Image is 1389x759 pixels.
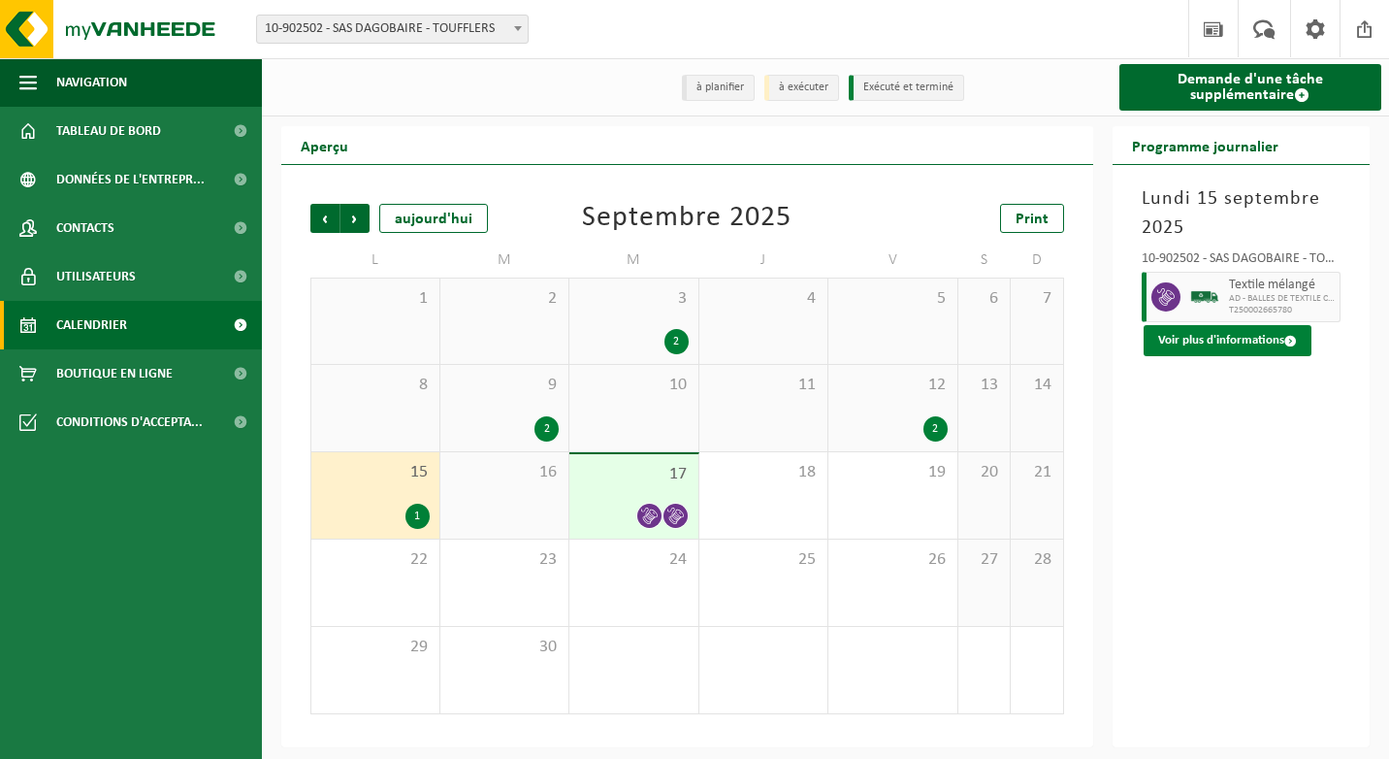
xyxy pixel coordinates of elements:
[321,375,430,396] span: 8
[582,204,791,233] div: Septembre 2025
[699,243,829,278] td: J
[281,126,368,164] h2: Aperçu
[579,464,689,485] span: 17
[321,549,430,571] span: 22
[310,243,440,278] td: L
[958,243,1011,278] td: S
[310,204,339,233] span: Précédent
[709,288,819,310] span: 4
[1011,243,1063,278] td: D
[256,15,529,44] span: 10-902502 - SAS DAGOBAIRE - TOUFFLERS
[450,462,560,483] span: 16
[450,288,560,310] span: 2
[968,288,1000,310] span: 6
[838,462,948,483] span: 19
[579,549,689,571] span: 24
[1142,252,1341,272] div: 10-902502 - SAS DAGOBAIRE - TOUFFLERS
[1000,204,1064,233] a: Print
[56,155,205,204] span: Données de l'entrepr...
[440,243,570,278] td: M
[923,416,948,442] div: 2
[1229,305,1336,316] span: T250002665780
[56,301,127,349] span: Calendrier
[664,329,689,354] div: 2
[56,204,114,252] span: Contacts
[968,375,1000,396] span: 13
[838,375,948,396] span: 12
[257,16,528,43] span: 10-902502 - SAS DAGOBAIRE - TOUFFLERS
[1020,462,1052,483] span: 21
[340,204,370,233] span: Suivant
[709,549,819,571] span: 25
[838,288,948,310] span: 5
[1144,325,1311,356] button: Voir plus d'informations
[534,416,559,442] div: 2
[56,107,161,155] span: Tableau de bord
[405,504,430,529] div: 1
[321,637,430,658] span: 29
[579,375,689,396] span: 10
[321,288,430,310] span: 1
[1190,282,1219,312] img: BL-SO-LV
[450,637,560,658] span: 30
[682,75,755,101] li: à planifier
[321,462,430,483] span: 15
[1020,549,1052,571] span: 28
[968,462,1000,483] span: 20
[1229,293,1336,305] span: AD - BALLES DE TEXTILE CSR
[828,243,958,278] td: V
[1113,126,1298,164] h2: Programme journalier
[450,375,560,396] span: 9
[1016,212,1049,227] span: Print
[56,349,173,398] span: Boutique en ligne
[1119,64,1382,111] a: Demande d'une tâche supplémentaire
[709,375,819,396] span: 11
[709,462,819,483] span: 18
[579,288,689,310] span: 3
[1020,288,1052,310] span: 7
[1020,375,1052,396] span: 14
[450,549,560,571] span: 23
[764,75,839,101] li: à exécuter
[56,58,127,107] span: Navigation
[1229,278,1336,293] span: Textile mélangé
[56,398,203,446] span: Conditions d'accepta...
[379,204,488,233] div: aujourd'hui
[838,549,948,571] span: 26
[968,549,1000,571] span: 27
[849,75,964,101] li: Exécuté et terminé
[56,252,136,301] span: Utilisateurs
[569,243,699,278] td: M
[1142,184,1341,243] h3: Lundi 15 septembre 2025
